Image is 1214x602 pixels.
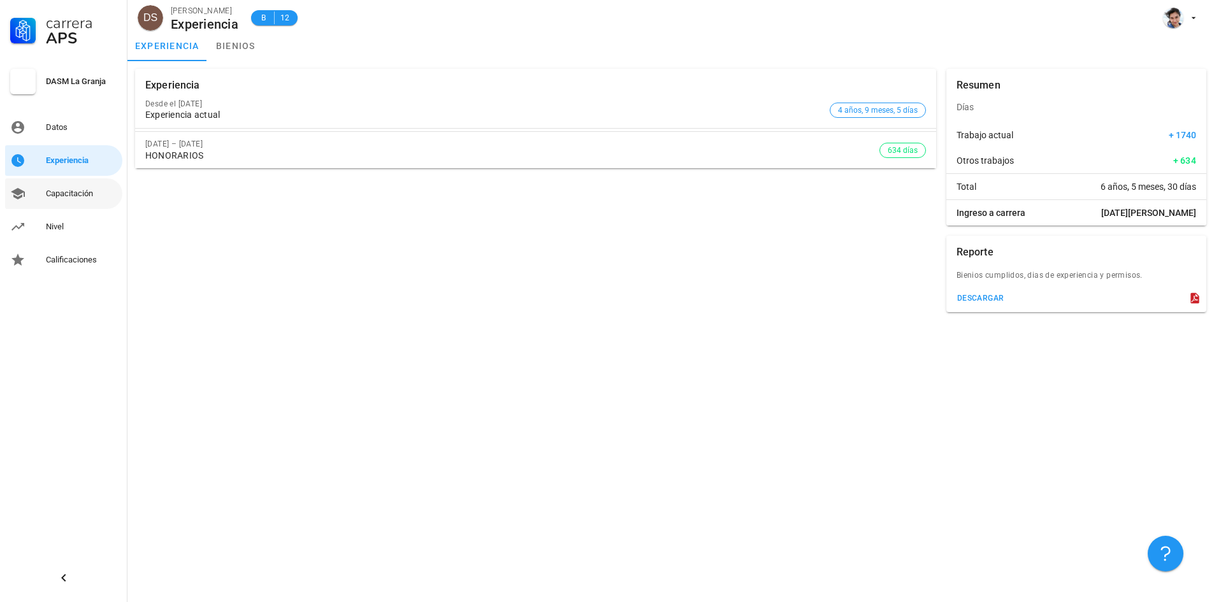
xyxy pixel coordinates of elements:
[1169,129,1196,141] span: + 1740
[957,69,1001,102] div: Resumen
[145,99,825,108] div: Desde el [DATE]
[1173,154,1196,167] span: + 634
[46,31,117,46] div: APS
[888,143,918,157] span: 634 días
[145,69,200,102] div: Experiencia
[838,103,918,117] span: 4 años, 9 meses, 5 días
[957,236,994,269] div: Reporte
[1163,8,1183,28] div: avatar
[957,294,1004,303] div: descargar
[138,5,163,31] div: avatar
[957,206,1025,219] span: Ingreso a carrera
[946,269,1206,289] div: Bienios cumplidos, dias de experiencia y permisos.
[957,154,1014,167] span: Otros trabajos
[5,145,122,176] a: Experiencia
[259,11,269,24] span: B
[207,31,264,61] a: bienios
[171,17,238,31] div: Experiencia
[957,129,1013,141] span: Trabajo actual
[171,4,238,17] div: [PERSON_NAME]
[46,122,117,133] div: Datos
[145,110,825,120] div: Experiencia actual
[5,211,122,242] a: Nivel
[46,255,117,265] div: Calificaciones
[946,92,1206,122] div: Días
[5,245,122,275] a: Calificaciones
[145,140,879,148] div: [DATE] – [DATE]
[143,5,157,31] span: DS
[5,178,122,209] a: Capacitación
[951,289,1009,307] button: descargar
[280,11,290,24] span: 12
[1101,180,1196,193] span: 6 años, 5 meses, 30 días
[127,31,207,61] a: experiencia
[46,15,117,31] div: Carrera
[46,222,117,232] div: Nivel
[5,112,122,143] a: Datos
[1101,206,1196,219] span: [DATE][PERSON_NAME]
[46,76,117,87] div: DASM La Granja
[957,180,976,193] span: Total
[145,150,879,161] div: HONORARIOS
[46,155,117,166] div: Experiencia
[46,189,117,199] div: Capacitación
